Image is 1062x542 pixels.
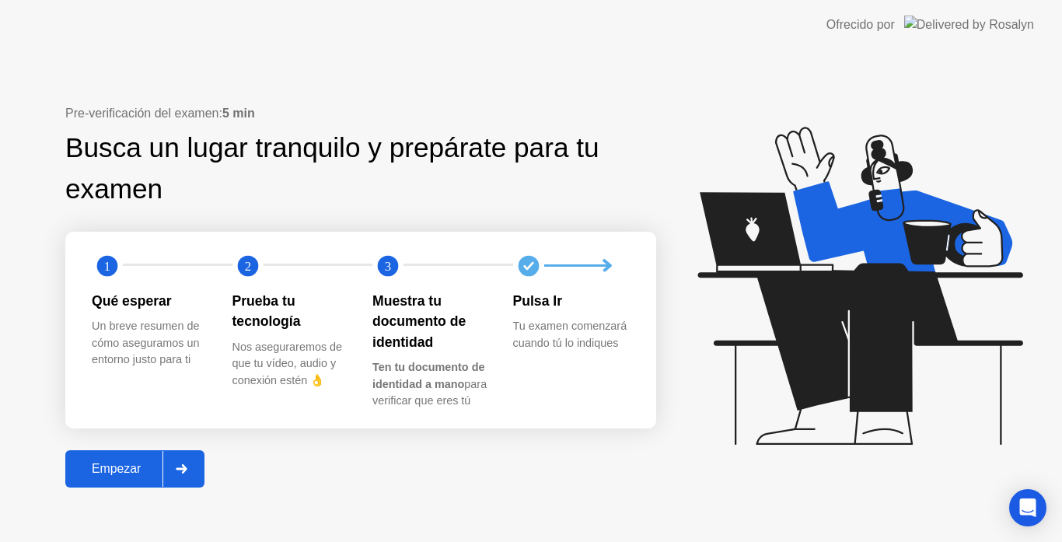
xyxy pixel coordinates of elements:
div: Tu examen comenzará cuando tú lo indiques [513,318,629,351]
text: 3 [385,258,391,273]
div: para verificar que eres tú [372,359,488,410]
div: Pre-verificación del examen: [65,104,656,123]
div: Busca un lugar tranquilo y prepárate para tu examen [65,128,613,210]
text: 1 [104,258,110,273]
div: Pulsa Ir [513,291,629,311]
text: 2 [244,258,250,273]
b: 5 min [222,107,255,120]
div: Ofrecido por [826,16,895,34]
b: Ten tu documento de identidad a mano [372,361,484,390]
div: Empezar [70,462,162,476]
div: Nos aseguraremos de que tu vídeo, audio y conexión estén 👌 [232,339,348,390]
div: Muestra tu documento de identidad [372,291,488,352]
img: Delivered by Rosalyn [904,16,1034,33]
div: Open Intercom Messenger [1009,489,1046,526]
div: Qué esperar [92,291,208,311]
div: Prueba tu tecnología [232,291,348,332]
button: Empezar [65,450,204,488]
div: Un breve resumen de cómo aseguramos un entorno justo para ti [92,318,208,369]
